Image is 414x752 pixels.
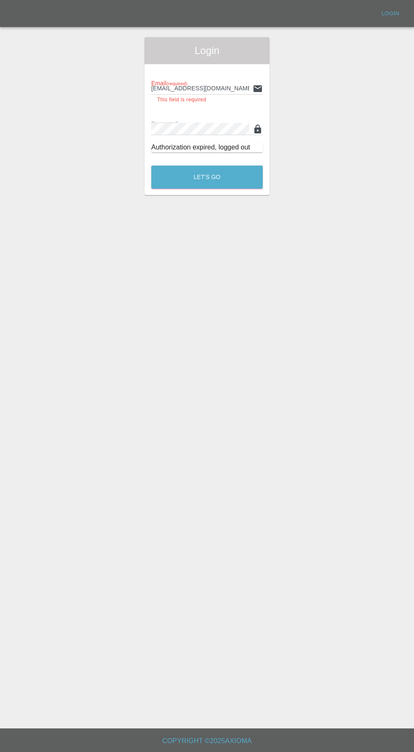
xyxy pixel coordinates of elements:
[157,96,257,104] p: This field is required
[7,735,407,747] h6: Copyright © 2025 Axioma
[377,7,404,20] a: Login
[178,122,199,127] small: (required)
[151,120,199,127] span: Password
[151,142,263,152] div: Authorization expired, logged out
[151,44,263,57] span: Login
[151,166,263,189] button: Let's Go
[166,81,188,86] small: (required)
[151,80,187,87] span: Email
